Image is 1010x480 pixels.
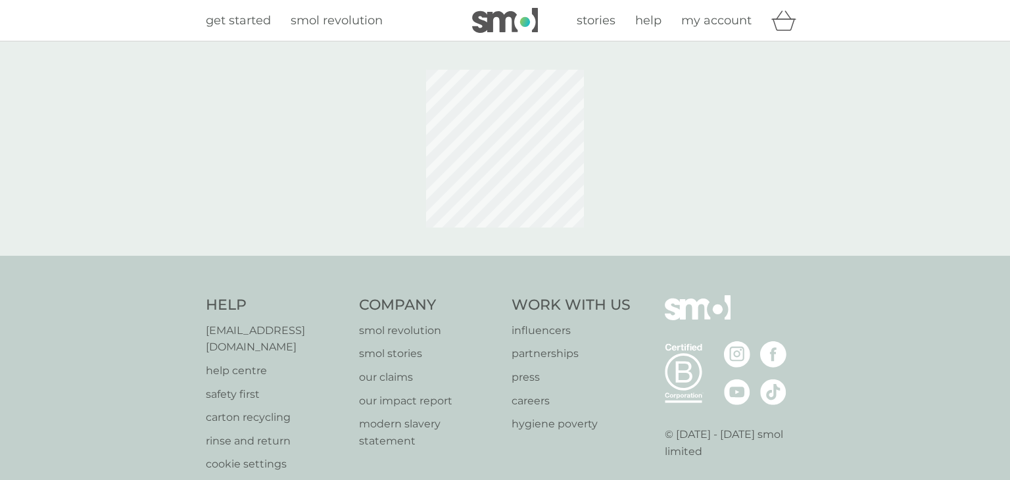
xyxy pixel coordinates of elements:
[577,11,615,30] a: stories
[512,295,631,316] h4: Work With Us
[760,341,786,368] img: visit the smol Facebook page
[512,345,631,362] a: partnerships
[512,322,631,339] a: influencers
[206,295,346,316] h4: Help
[681,11,752,30] a: my account
[359,416,499,449] a: modern slavery statement
[724,379,750,405] img: visit the smol Youtube page
[359,295,499,316] h4: Company
[760,379,786,405] img: visit the smol Tiktok page
[665,295,731,340] img: smol
[512,369,631,386] a: press
[291,11,383,30] a: smol revolution
[206,456,346,473] a: cookie settings
[681,13,752,28] span: my account
[359,345,499,362] a: smol stories
[206,362,346,379] a: help centre
[512,416,631,433] a: hygiene poverty
[206,386,346,403] a: safety first
[206,433,346,450] a: rinse and return
[206,322,346,356] a: [EMAIL_ADDRESS][DOMAIN_NAME]
[724,341,750,368] img: visit the smol Instagram page
[472,8,538,33] img: smol
[577,13,615,28] span: stories
[359,393,499,410] a: our impact report
[359,369,499,386] a: our claims
[512,393,631,410] a: careers
[665,426,805,460] p: © [DATE] - [DATE] smol limited
[635,13,661,28] span: help
[635,11,661,30] a: help
[771,7,804,34] div: basket
[206,11,271,30] a: get started
[206,13,271,28] span: get started
[206,409,346,426] a: carton recycling
[359,322,499,339] a: smol revolution
[291,13,383,28] span: smol revolution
